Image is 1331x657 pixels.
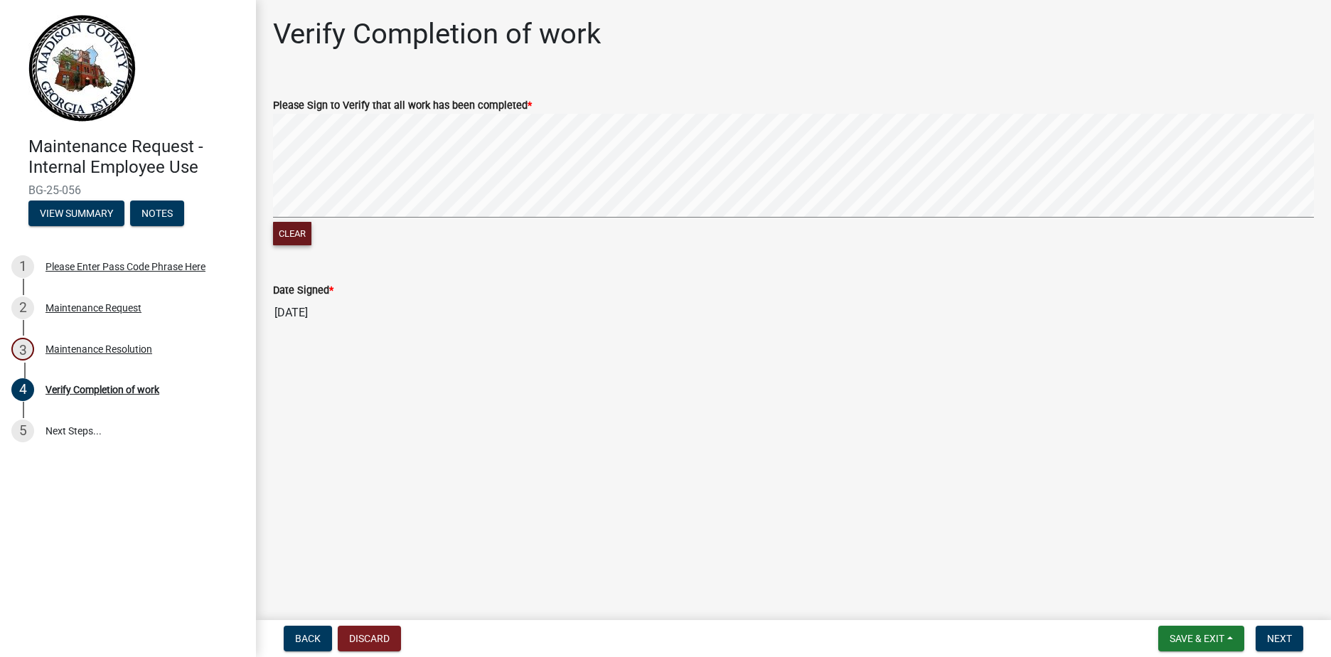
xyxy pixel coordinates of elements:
[1170,633,1224,644] span: Save & Exit
[28,137,245,178] h4: Maintenance Request - Internal Employee Use
[28,15,136,122] img: Madison County, Georgia
[295,633,321,644] span: Back
[11,420,34,442] div: 5
[11,297,34,319] div: 2
[28,201,124,226] button: View Summary
[273,222,311,245] button: Clear
[46,385,159,395] div: Verify Completion of work
[338,626,401,651] button: Discard
[130,201,184,226] button: Notes
[273,286,333,296] label: Date Signed
[273,17,601,51] h1: Verify Completion of work
[46,303,141,313] div: Maintenance Request
[1267,633,1292,644] span: Next
[284,626,332,651] button: Back
[130,208,184,220] wm-modal-confirm: Notes
[1158,626,1244,651] button: Save & Exit
[11,378,34,401] div: 4
[46,262,205,272] div: Please Enter Pass Code Phrase Here
[28,183,228,197] span: BG-25-056
[1256,626,1303,651] button: Next
[46,344,152,354] div: Maintenance Resolution
[11,338,34,360] div: 3
[273,101,532,111] label: Please Sign to Verify that all work has been completed
[11,255,34,278] div: 1
[28,208,124,220] wm-modal-confirm: Summary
